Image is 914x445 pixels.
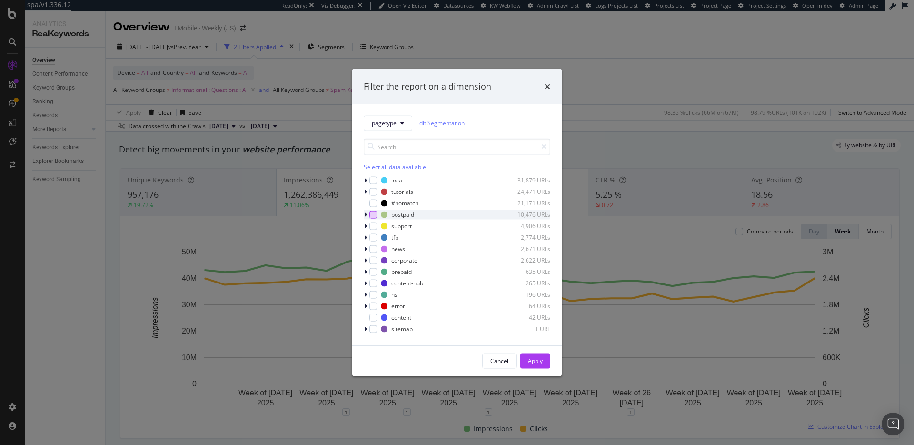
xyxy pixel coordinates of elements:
[504,188,550,196] div: 24,471 URLs
[528,357,543,365] div: Apply
[352,69,562,376] div: modal
[490,357,508,365] div: Cancel
[504,211,550,219] div: 10,476 URLs
[545,81,550,93] div: times
[391,279,423,287] div: content-hub
[391,268,412,276] div: prepaid
[504,176,550,184] div: 31,879 URLs
[520,353,550,368] button: Apply
[391,211,414,219] div: postpaid
[391,199,418,207] div: #nomatch
[504,233,550,242] div: 2,774 URLs
[504,268,550,276] div: 635 URLs
[504,222,550,230] div: 4,906 URLs
[391,222,412,230] div: support
[391,176,404,184] div: local
[391,245,405,253] div: news
[504,199,550,207] div: 21,171 URLs
[504,302,550,310] div: 64 URLs
[391,233,398,242] div: tfb
[372,119,397,127] span: pagetype
[391,314,411,322] div: content
[504,314,550,322] div: 42 URLs
[504,291,550,299] div: 196 URLs
[364,162,550,171] div: Select all data available
[391,256,417,264] div: corporate
[391,188,413,196] div: tutorials
[364,115,412,131] button: pagetype
[391,325,413,333] div: sitemap
[391,302,405,310] div: error
[504,325,550,333] div: 1 URL
[416,118,465,128] a: Edit Segmentation
[391,291,399,299] div: hsi
[364,81,491,93] div: Filter the report on a dimension
[504,245,550,253] div: 2,671 URLs
[504,256,550,264] div: 2,622 URLs
[504,279,550,287] div: 265 URLs
[882,413,904,435] div: Open Intercom Messenger
[364,138,550,155] input: Search
[482,353,517,368] button: Cancel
